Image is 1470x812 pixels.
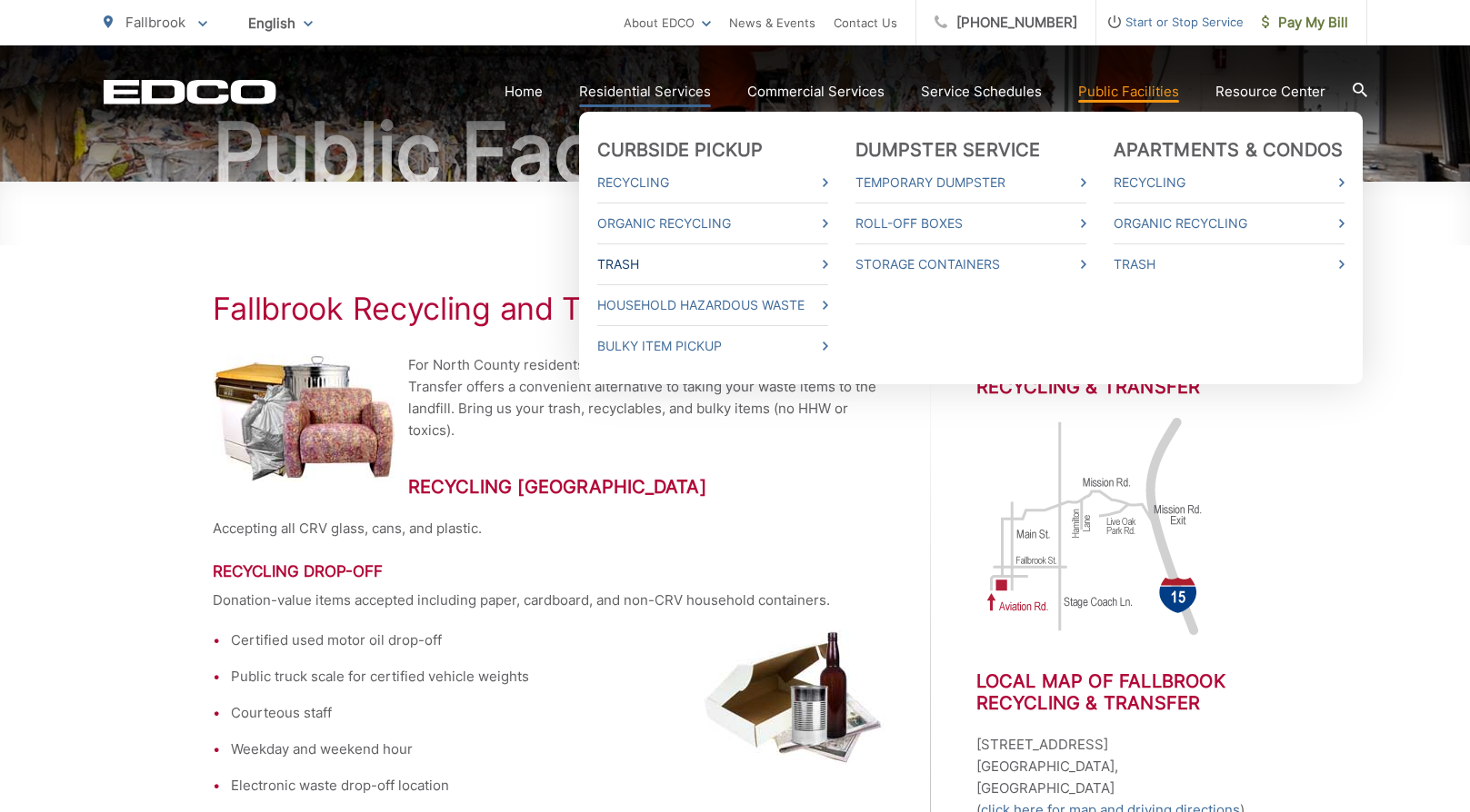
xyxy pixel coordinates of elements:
[834,12,897,34] a: Contact Us
[976,670,1258,714] h2: Local Map of Fallbrook Recycling & Transfer
[1114,213,1345,234] a: Organic Recycling
[235,7,326,39] span: English
[505,81,543,103] a: Home
[231,738,885,760] li: Weekday and weekend hour
[704,629,885,765] img: Recycling
[597,253,828,275] a: Trash
[1262,12,1348,34] span: Pay My Bill
[104,107,1367,198] h2: Public Facilities
[213,562,885,580] h3: Recycling Drop-Off
[597,294,828,316] a: Household Hazardous Waste
[213,354,395,481] img: Bulky Trash
[1114,253,1345,275] a: Trash
[855,172,1086,193] a: Temporary Dumpster
[921,81,1042,103] a: Service Schedules
[1114,172,1345,193] a: Recycling
[976,418,1213,636] img: Fallbrook Map
[213,476,885,498] h2: Recycling [GEOGRAPHIC_DATA]
[213,291,1258,327] h1: Fallbrook Recycling and Transfer
[624,12,711,34] a: About EDCO
[104,79,276,104] a: EDCD logo. Return to the homepage.
[579,81,711,103] a: Residential Services
[855,213,1086,234] a: Roll-Off Boxes
[231,702,885,724] li: Courteous staff
[597,213,828,234] a: Organic Recycling
[213,589,885,611] p: Donation-value items accepted including paper, cardboard, and non-CRV household containers.
[855,139,1041,161] a: Dumpster Service
[1215,81,1325,103] a: Resource Center
[213,518,885,540] p: Accepting all CRV glass, cans, and plastic.
[729,12,815,34] a: News & Events
[855,253,1086,275] a: Storage Containers
[597,172,828,193] a: Recycling
[597,139,764,161] a: Curbside Pickup
[231,775,885,797] li: Electronic waste drop-off location
[1114,139,1344,161] a: Apartments & Condos
[597,335,828,357] a: Bulky Item Pickup
[125,14,185,31] span: Fallbrook
[231,666,885,688] li: Public truck scale for certified vehicle weights
[231,629,885,651] li: Certified used motor oil drop-off
[747,81,885,103] a: Commercial Services
[213,354,885,441] p: For North County residents and businesses, Fallbrook Recycling & Transfer offers a convenient alt...
[1078,81,1179,103] a: Public Facilities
